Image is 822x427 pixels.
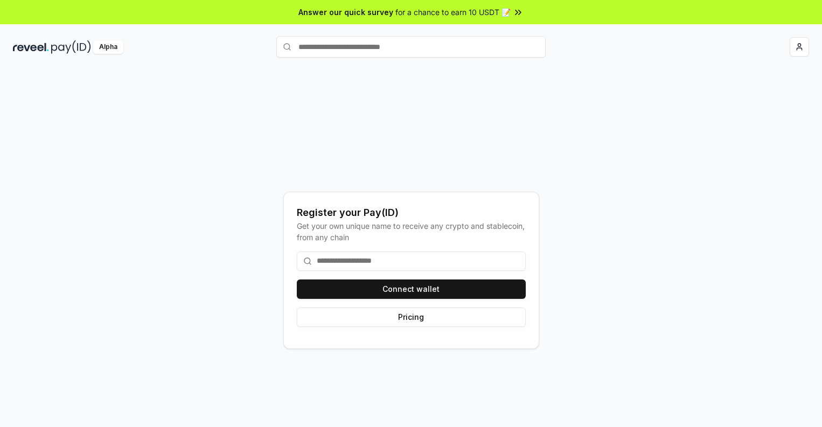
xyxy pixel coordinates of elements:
div: Get your own unique name to receive any crypto and stablecoin, from any chain [297,220,526,243]
button: Pricing [297,307,526,327]
div: Alpha [93,40,123,54]
img: reveel_dark [13,40,49,54]
span: Answer our quick survey [298,6,393,18]
img: pay_id [51,40,91,54]
span: for a chance to earn 10 USDT 📝 [395,6,511,18]
button: Connect wallet [297,279,526,299]
div: Register your Pay(ID) [297,205,526,220]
